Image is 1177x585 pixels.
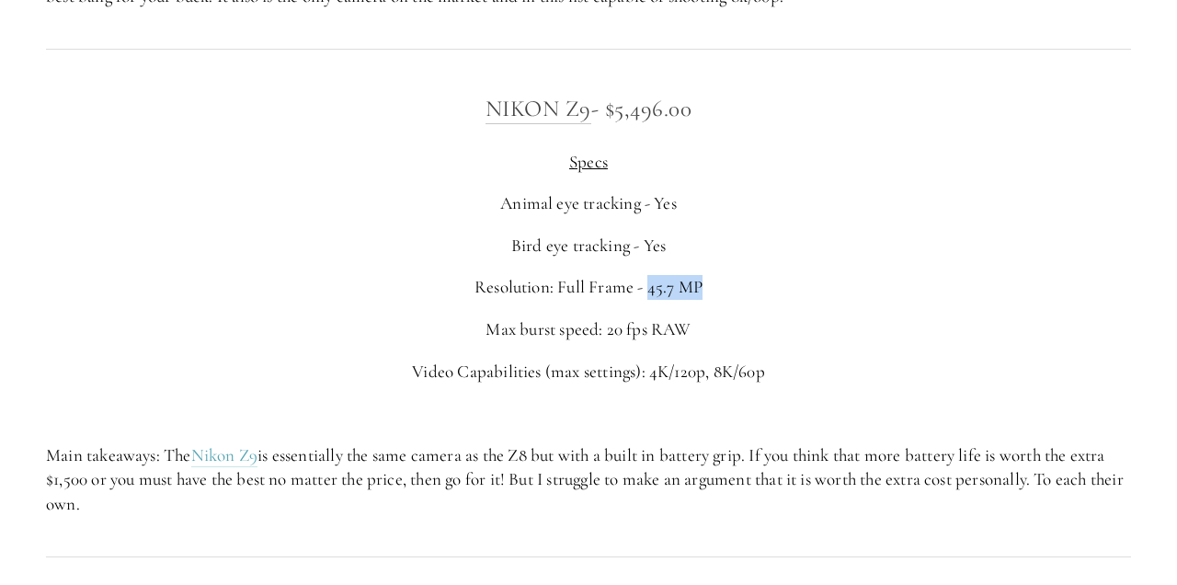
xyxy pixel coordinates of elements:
p: Animal eye tracking - Yes [46,191,1131,216]
p: Main takeaways: The is essentially the same camera as the Z8 but with a built in battery grip. If... [46,443,1131,517]
h3: - $5,496.00 [46,90,1131,127]
p: Bird eye tracking - Yes [46,234,1131,258]
a: Nikon Z9 [486,95,591,124]
p: Video Capabilities (max settings): 4K/120p, 8K/60p [46,360,1131,384]
p: Max burst speed: 20 fps RAW [46,317,1131,342]
p: Resolution: Full Frame - 45.7 MP [46,275,1131,300]
span: Specs [569,151,608,172]
a: Nikon Z9 [191,444,258,467]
